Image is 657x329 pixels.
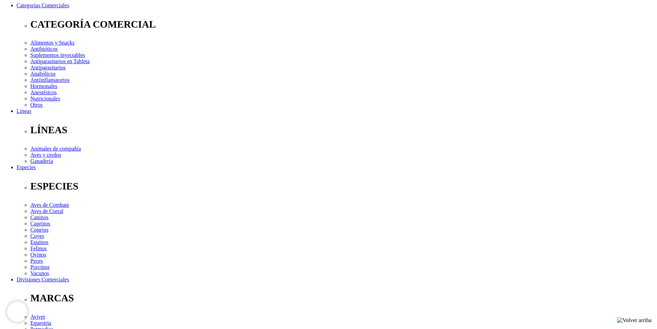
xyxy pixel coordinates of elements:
[30,152,61,158] a: Aves y cerdos
[30,258,43,264] a: Peces
[30,89,57,95] a: Anestésicos
[30,233,44,239] a: Cuyes
[30,208,63,214] a: Aves de Corral
[30,46,58,52] a: Antibióticos
[30,96,60,101] a: Nutricionales
[30,83,57,89] a: Hormonales
[30,181,654,192] p: ESPECIES
[17,108,31,114] a: Líneas
[30,202,69,208] a: Aves de Combate
[30,71,56,77] a: Anabólicos
[17,2,69,8] a: Categorías Comerciales
[30,19,654,30] p: CATEGORÍA COMERCIAL
[30,58,90,64] a: Antiparasitarios en Tableta
[30,124,654,136] p: LÍNEAS
[30,40,74,46] a: Alimentos y Snacks
[30,214,48,220] a: Caninos
[30,77,70,83] a: Antiinflamatorios
[617,317,651,323] img: Volver arriba
[30,239,48,245] a: Equinos
[30,227,48,233] a: Conejos
[30,52,85,58] a: Suplementos inyectables
[30,320,51,326] a: Equestria
[30,102,43,108] a: Otros
[30,292,654,304] p: MARCAS
[30,221,50,226] a: Caprinos
[30,65,66,70] a: Antiparasitarios
[30,158,53,164] a: Ganadería
[30,270,49,276] a: Vacunos
[30,252,46,258] a: Ovinos
[30,264,50,270] a: Porcinos
[17,164,36,170] a: Especies
[30,245,47,251] a: Felinos
[7,301,28,322] iframe: Brevo live chat
[30,314,45,320] a: Avivet
[17,277,69,282] a: Divisiones Comerciales
[30,146,81,152] a: Animales de compañía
